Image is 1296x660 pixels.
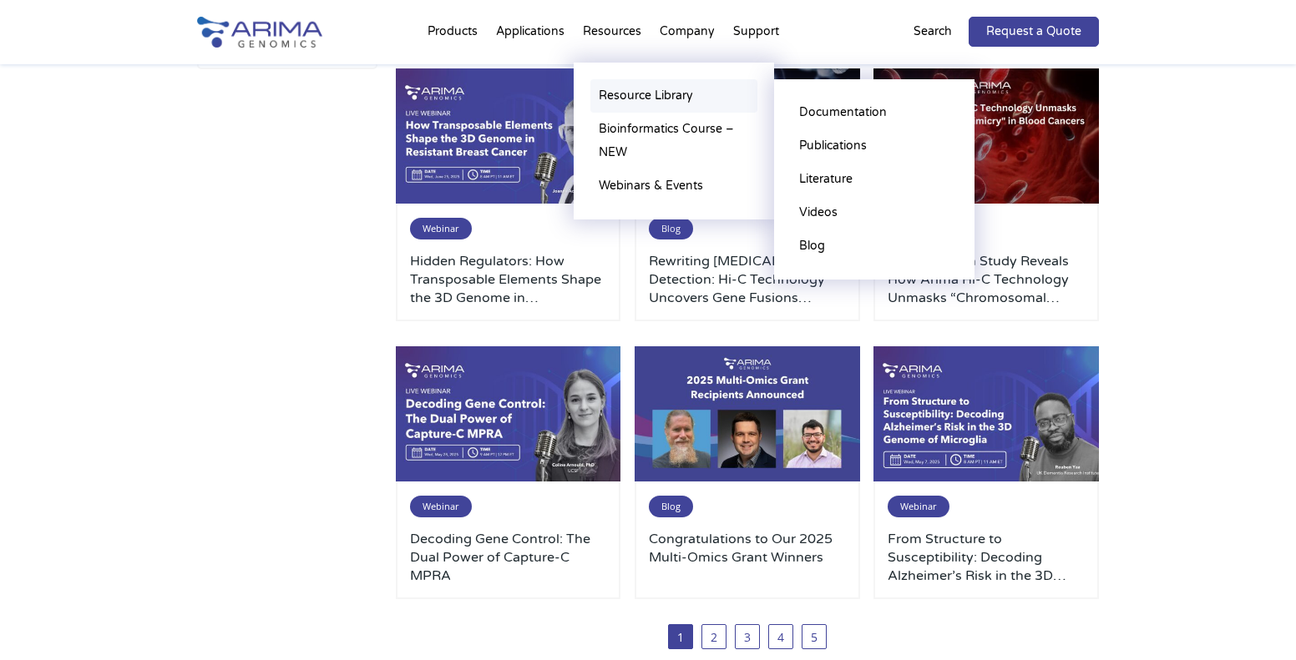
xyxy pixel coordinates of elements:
[410,218,472,239] span: Webinar
[873,68,1099,204] img: Arima-March-Blog-Post-Banner-1-500x300.jpg
[410,530,607,585] a: Decoding Gene Control: The Dual Power of Capture-C MPRA
[768,624,793,649] a: 4
[649,252,846,307] a: Rewriting [MEDICAL_DATA] Detection: Hi-C Technology Uncovers Gene Fusions Missed by Standard Methods
[791,196,958,229] a: Videos
[396,346,621,481] img: Use-This-For-Webinar-Images-500x300.jpg
[410,496,472,517] span: Webinar
[396,68,621,204] img: Use-This-For-Webinar-Images-1-500x300.jpg
[791,229,958,263] a: Blog
[888,252,1085,307] a: Breakthrough Study Reveals How Arima Hi-C Technology Unmasks “Chromosomal Mimicry” in Blood Cancers
[649,218,693,239] span: Blog
[802,624,827,649] a: 5
[668,624,693,649] span: 1
[969,17,1099,47] a: Request a Quote
[410,252,607,307] a: Hidden Regulators: How Transposable Elements Shape the 3D Genome in [GEOGRAPHIC_DATA] [MEDICAL_DATA]
[649,496,693,517] span: Blog
[590,113,757,169] a: Bioinformatics Course – NEW
[649,530,846,585] a: Congratulations to Our 2025 Multi-Omics Grant Winners
[791,129,958,163] a: Publications
[590,169,757,203] a: Webinars & Events
[888,530,1085,585] a: From Structure to Susceptibility: Decoding Alzheimer’s Risk in the 3D Genome of [MEDICAL_DATA]
[888,496,949,517] span: Webinar
[635,346,860,481] img: 2025-multi-omics-grant-winners-500x300.jpg
[197,17,322,48] img: Arima-Genomics-logo
[701,624,726,649] a: 2
[590,79,757,113] a: Resource Library
[791,96,958,129] a: Documentation
[791,163,958,196] a: Literature
[735,624,760,649] a: 3
[873,346,1099,481] img: May-9-2025-Webinar-2-500x300.jpg
[914,21,952,43] p: Search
